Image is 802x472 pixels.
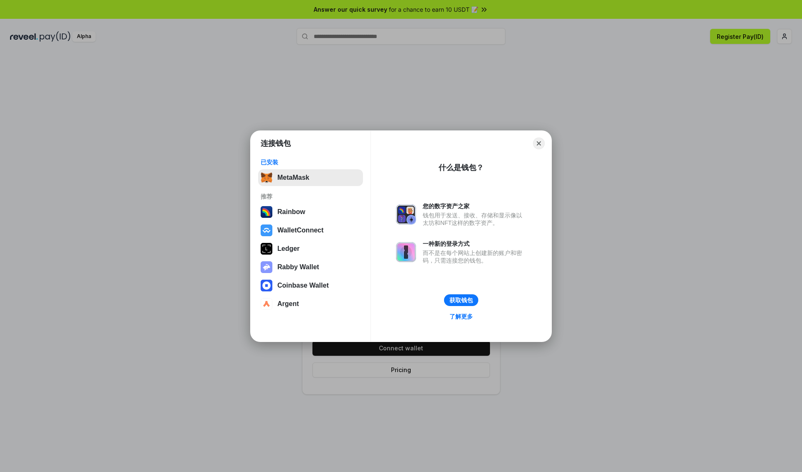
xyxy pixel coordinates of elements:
[261,261,272,273] img: svg+xml,%3Csvg%20xmlns%3D%22http%3A%2F%2Fwww.w3.org%2F2000%2Fsvg%22%20fill%3D%22none%22%20viewBox...
[444,311,478,322] a: 了解更多
[444,294,478,306] button: 获取钱包
[277,263,319,271] div: Rabby Wallet
[261,243,272,255] img: svg+xml,%3Csvg%20xmlns%3D%22http%3A%2F%2Fwww.w3.org%2F2000%2Fsvg%22%20width%3D%2228%22%20height%3...
[261,193,360,200] div: 推荐
[261,138,291,148] h1: 连接钱包
[261,225,272,236] img: svg+xml,%3Csvg%20width%3D%2228%22%20height%3D%2228%22%20viewBox%3D%220%200%2028%2028%22%20fill%3D...
[258,259,363,276] button: Rabby Wallet
[258,222,363,239] button: WalletConnect
[261,280,272,291] img: svg+xml,%3Csvg%20width%3D%2228%22%20height%3D%2228%22%20viewBox%3D%220%200%2028%2028%22%20fill%3D...
[261,172,272,184] img: svg+xml,%3Csvg%20fill%3D%22none%22%20height%3D%2233%22%20viewBox%3D%220%200%2035%2033%22%20width%...
[449,313,473,320] div: 了解更多
[261,158,360,166] div: 已安装
[277,227,324,234] div: WalletConnect
[258,296,363,312] button: Argent
[396,204,416,225] img: svg+xml,%3Csvg%20xmlns%3D%22http%3A%2F%2Fwww.w3.org%2F2000%2Fsvg%22%20fill%3D%22none%22%20viewBox...
[423,202,526,210] div: 您的数字资产之家
[449,296,473,304] div: 获取钱包
[277,208,305,216] div: Rainbow
[533,138,545,149] button: Close
[258,169,363,186] button: MetaMask
[396,242,416,262] img: svg+xml,%3Csvg%20xmlns%3D%22http%3A%2F%2Fwww.w3.org%2F2000%2Fsvg%22%20fill%3D%22none%22%20viewBox...
[423,240,526,247] div: 一种新的登录方式
[277,282,329,289] div: Coinbase Wallet
[258,204,363,220] button: Rainbow
[258,240,363,257] button: Ledger
[423,212,526,227] div: 钱包用于发送、接收、存储和显示像以太坊和NFT这样的数字资产。
[277,300,299,308] div: Argent
[277,174,309,181] div: MetaMask
[439,163,484,173] div: 什么是钱包？
[277,245,299,253] div: Ledger
[261,298,272,310] img: svg+xml,%3Csvg%20width%3D%2228%22%20height%3D%2228%22%20viewBox%3D%220%200%2028%2028%22%20fill%3D...
[423,249,526,264] div: 而不是在每个网站上创建新的账户和密码，只需连接您的钱包。
[258,277,363,294] button: Coinbase Wallet
[261,206,272,218] img: svg+xml,%3Csvg%20width%3D%22120%22%20height%3D%22120%22%20viewBox%3D%220%200%20120%20120%22%20fil...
